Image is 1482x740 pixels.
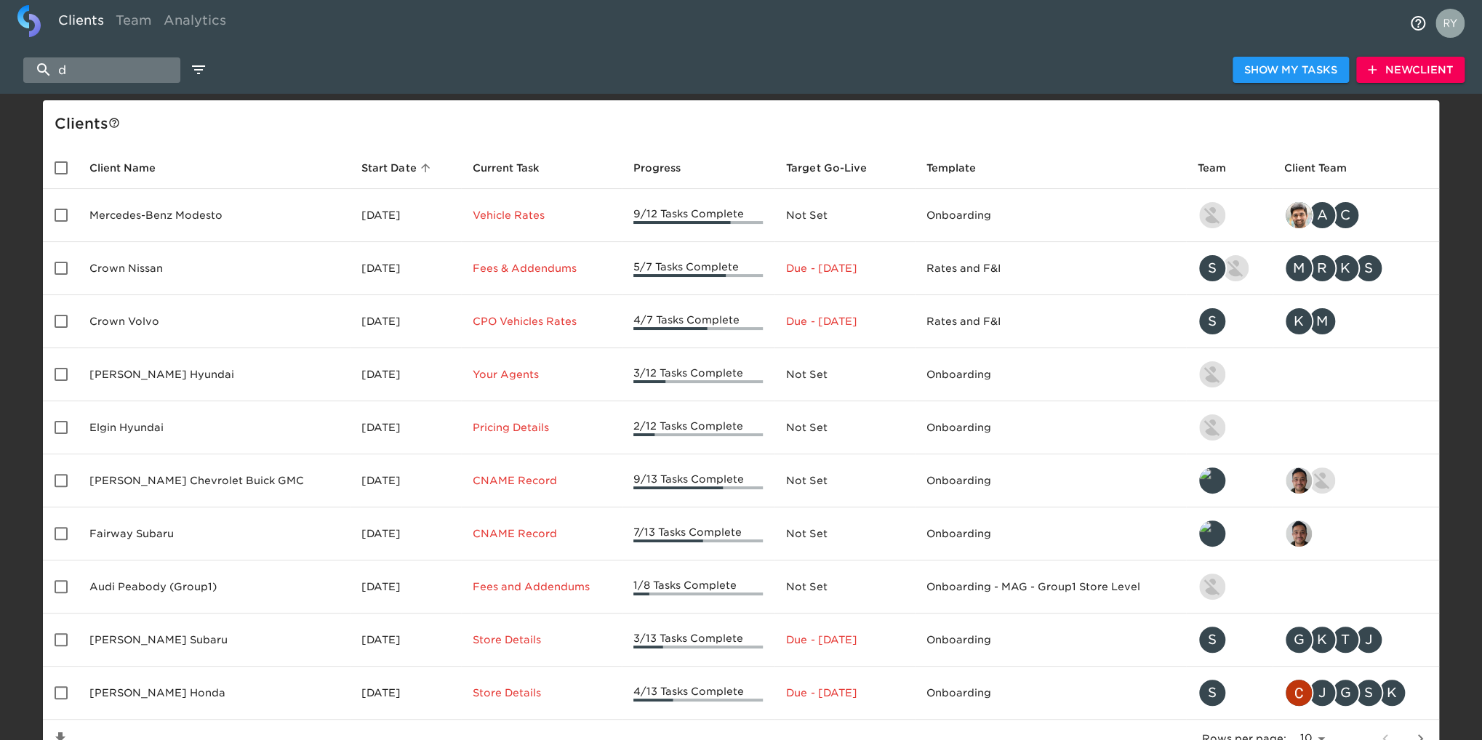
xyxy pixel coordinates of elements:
[1199,202,1225,228] img: kevin.lo@roadster.com
[23,57,180,83] input: search
[1356,57,1465,84] button: NewClient
[17,5,41,37] img: logo
[622,189,775,242] td: 9/12 Tasks Complete
[1435,9,1465,38] img: Profile
[1331,201,1360,230] div: C
[774,401,914,454] td: Not Set
[473,367,610,382] p: Your Agents
[1199,361,1225,387] img: kevin.lo@roadster.com
[786,261,902,276] p: Due - [DATE]
[1309,467,1335,494] img: nikko.foster@roadster.com
[786,685,902,700] p: Due - [DATE]
[622,348,775,401] td: 3/12 Tasks Complete
[774,560,914,614] td: Not Set
[915,560,1186,614] td: Onboarding - MAG - Group1 Store Level
[350,454,460,507] td: [DATE]
[1284,201,1427,230] div: sandeep@simplemnt.com, angelique.nurse@roadster.com, clayton.mandel@roadster.com
[1198,307,1227,336] div: S
[1198,466,1261,495] div: leland@roadster.com
[1286,202,1312,228] img: sandeep@simplemnt.com
[1198,678,1227,707] div: S
[1198,254,1227,283] div: S
[1401,6,1435,41] button: notifications
[473,420,610,435] p: Pricing Details
[78,614,350,667] td: [PERSON_NAME] Subaru
[1307,201,1337,230] div: A
[473,314,610,329] p: CPO Vehicles Rates
[1198,678,1261,707] div: savannah@roadster.com
[1284,254,1427,283] div: mcooley@crowncars.com, rrobins@crowncars.com, kwilson@crowncars.com, sparent@crowncars.com
[1233,57,1349,84] button: Show My Tasks
[473,159,540,177] span: This is the next Task in this Hub that should be completed
[622,242,775,295] td: 5/7 Tasks Complete
[1198,519,1261,548] div: leland@roadster.com
[1307,307,1337,336] div: M
[1198,572,1261,601] div: nikko.foster@roadster.com
[786,159,885,177] span: Target Go-Live
[473,526,610,541] p: CNAME Record
[622,454,775,507] td: 9/13 Tasks Complete
[915,401,1186,454] td: Onboarding
[473,159,558,177] span: Current Task
[1284,159,1366,177] span: Client Team
[1198,201,1261,230] div: kevin.lo@roadster.com
[786,159,866,177] span: Calculated based on the start date and the duration of all Tasks contained in this Hub.
[1331,625,1360,654] div: T
[915,189,1186,242] td: Onboarding
[1284,307,1313,336] div: K
[622,401,775,454] td: 2/12 Tasks Complete
[1284,254,1313,283] div: M
[350,189,460,242] td: [DATE]
[774,507,914,560] td: Not Set
[78,454,350,507] td: [PERSON_NAME] Chevrolet Buick GMC
[1354,254,1383,283] div: S
[1198,413,1261,442] div: kevin.lo@roadster.com
[350,295,460,348] td: [DATE]
[89,159,175,177] span: Client Name
[1199,467,1225,494] img: leland@roadster.com
[786,314,902,329] p: Due - [DATE]
[55,112,1433,135] div: Client s
[1331,678,1360,707] div: G
[473,685,610,700] p: Store Details
[473,473,610,488] p: CNAME Record
[350,667,460,720] td: [DATE]
[350,348,460,401] td: [DATE]
[78,507,350,560] td: Fairway Subaru
[473,261,610,276] p: Fees & Addendums
[1284,625,1427,654] div: george.lawton@schomp.com, kevin.mand@schomp.com, tj.joyce@schomp.com, james.kurtenbach@schomp.com
[1284,307,1427,336] div: kwilson@crowncars.com, mcooley@crowncars.com
[1198,360,1261,389] div: kevin.lo@roadster.com
[915,614,1186,667] td: Onboarding
[1198,625,1227,654] div: S
[633,159,700,177] span: Progress
[350,507,460,560] td: [DATE]
[1354,678,1383,707] div: S
[1198,254,1261,283] div: savannah@roadster.com, austin@roadster.com
[1368,61,1453,79] span: New Client
[1244,61,1337,79] span: Show My Tasks
[1377,678,1406,707] div: K
[1198,159,1245,177] span: Team
[774,454,914,507] td: Not Set
[1331,254,1360,283] div: K
[1307,254,1337,283] div: R
[158,5,232,41] a: Analytics
[1286,467,1312,494] img: sai@simplemnt.com
[350,401,460,454] td: [DATE]
[350,242,460,295] td: [DATE]
[1198,307,1261,336] div: savannah@roadster.com
[915,295,1186,348] td: Rates and F&I
[622,614,775,667] td: 3/13 Tasks Complete
[1284,519,1427,548] div: sai@simplemnt.com
[1307,625,1337,654] div: K
[622,295,775,348] td: 4/7 Tasks Complete
[915,507,1186,560] td: Onboarding
[1284,466,1427,495] div: sai@simplemnt.com, nikko.foster@roadster.com
[1307,678,1337,707] div: J
[52,5,110,41] a: Clients
[786,632,902,647] p: Due - [DATE]
[78,401,350,454] td: Elgin Hyundai
[78,242,350,295] td: Crown Nissan
[1284,678,1427,707] div: christopher.mccarthy@roadster.com, james.kurtenbach@schomp.com, george.lawton@schomp.com, scott.g...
